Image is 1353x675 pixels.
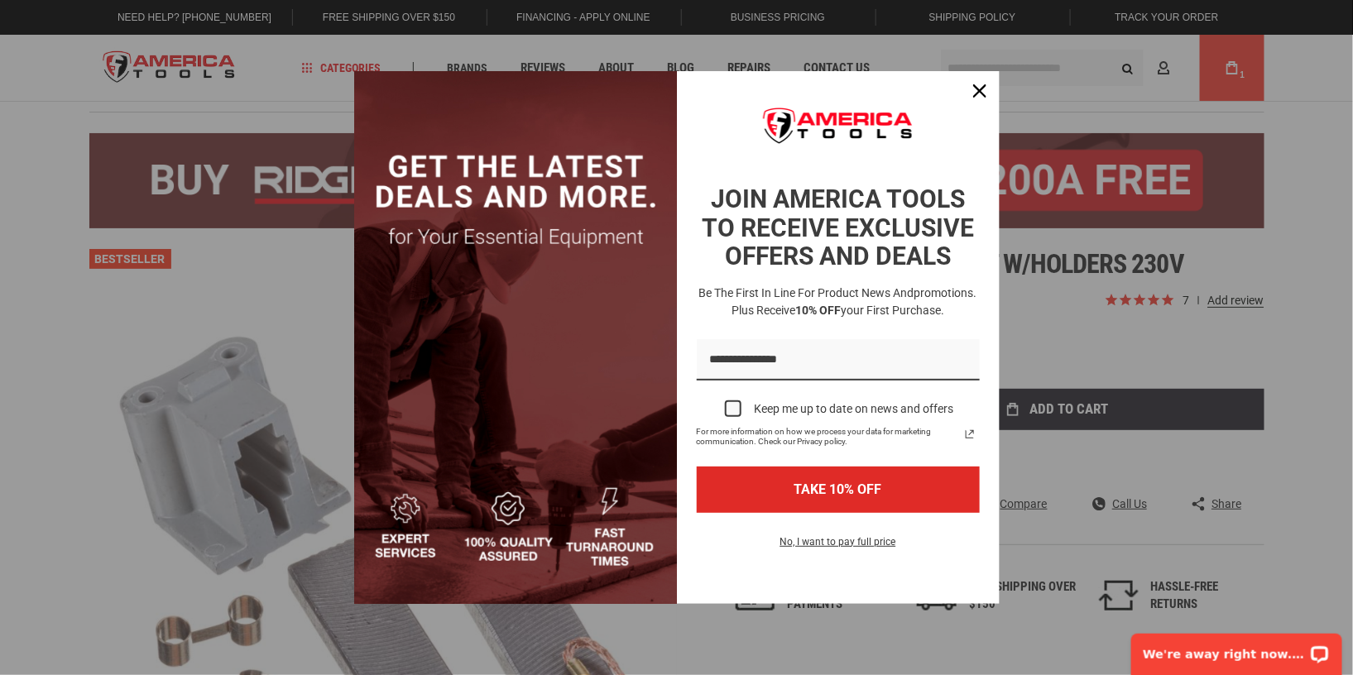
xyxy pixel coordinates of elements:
[697,339,980,381] input: Email field
[693,285,983,319] h3: Be the first in line for product news and
[973,84,986,98] svg: close icon
[702,184,974,270] strong: JOIN AMERICA TOOLS TO RECEIVE EXCLUSIVE OFFERS AND DEALS
[960,424,980,444] a: Read our Privacy Policy
[755,402,954,416] div: Keep me up to date on news and offers
[767,533,909,561] button: No, I want to pay full price
[697,427,960,447] span: For more information on how we process your data for marketing communication. Check our Privacy p...
[960,71,1000,111] button: Close
[1120,623,1353,675] iframe: LiveChat chat widget
[795,304,841,317] strong: 10% OFF
[697,467,980,512] button: TAKE 10% OFF
[960,424,980,444] svg: link icon
[732,286,977,317] span: promotions. Plus receive your first purchase.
